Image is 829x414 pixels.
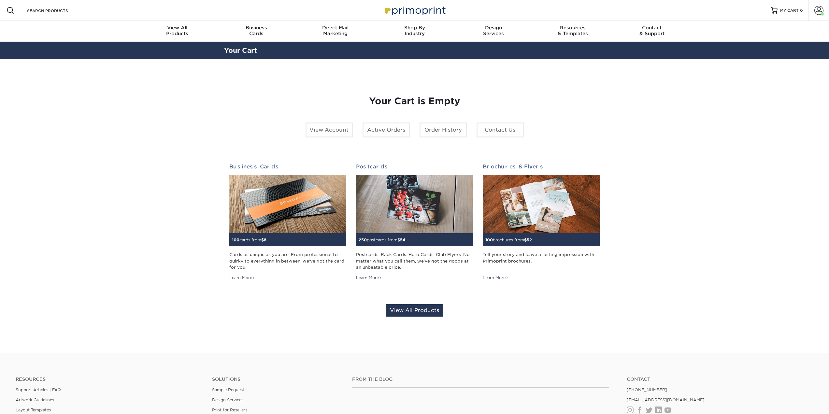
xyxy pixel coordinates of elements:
a: Contact Us [477,122,524,137]
div: & Templates [533,25,612,36]
img: Brochures & Flyers [483,175,600,234]
a: BusinessCards [217,21,296,42]
h4: From the Blog [352,377,609,382]
a: Layout Templates [16,407,51,412]
span: 250 [359,237,367,242]
a: View Account [306,122,353,137]
span: Resources [533,25,612,31]
a: Contact& Support [612,21,692,42]
span: View All [138,25,217,31]
span: Shop By [375,25,454,31]
a: Shop ByIndustry [375,21,454,42]
h2: Business Cards [229,164,346,170]
h4: Solutions [212,377,342,382]
a: Resources& Templates [533,21,612,42]
h1: Your Cart is Empty [229,96,600,107]
div: Learn More [356,275,382,281]
a: Sample Request [212,387,244,392]
input: SEARCH PRODUCTS..... [26,7,90,14]
a: Print for Resellers [212,407,247,412]
small: cards from [232,237,266,242]
span: 8 [264,237,266,242]
span: MY CART [780,8,799,13]
div: & Support [612,25,692,36]
div: Services [454,25,533,36]
span: $ [524,237,527,242]
h4: Resources [16,377,202,382]
h2: Postcards [356,164,473,170]
img: Postcards [356,175,473,234]
div: Industry [375,25,454,36]
div: Marketing [296,25,375,36]
img: Business Cards [229,175,346,234]
a: [PHONE_NUMBER] [627,387,667,392]
div: Learn More [483,275,508,281]
small: postcards from [359,237,406,242]
span: 52 [527,237,532,242]
div: Learn More [229,275,255,281]
div: Cards as unique as you are. From professional to quirky to everything in between, we've got the c... [229,251,346,270]
h2: Brochures & Flyers [483,164,600,170]
span: Business [217,25,296,31]
small: brochures from [485,237,532,242]
a: Business Cards 100cards from$8 Cards as unique as you are. From professional to quirky to everyth... [229,164,346,281]
span: 54 [400,237,406,242]
span: Direct Mail [296,25,375,31]
span: Contact [612,25,692,31]
a: Contact [627,377,813,382]
a: Direct MailMarketing [296,21,375,42]
div: Cards [217,25,296,36]
a: View All Products [386,304,443,317]
div: Products [138,25,217,36]
a: Order History [420,122,467,137]
a: Brochures & Flyers 100brochures from$52 Tell your story and leave a lasting impression with Primo... [483,164,600,281]
span: 0 [800,8,803,13]
span: Design [454,25,533,31]
span: $ [261,237,264,242]
span: 100 [485,237,493,242]
a: View AllProducts [138,21,217,42]
div: Tell your story and leave a lasting impression with Primoprint brochures. [483,251,600,270]
a: Active Orders [363,122,410,137]
span: 100 [232,237,239,242]
img: Primoprint [382,3,447,17]
span: $ [397,237,400,242]
a: [EMAIL_ADDRESS][DOMAIN_NAME] [627,397,705,402]
a: Artwork Guidelines [16,397,54,402]
div: Postcards. Rack Cards. Hero Cards. Club Flyers. No matter what you call them, we've got the goods... [356,251,473,270]
a: Postcards 250postcards from$54 Postcards. Rack Cards. Hero Cards. Club Flyers. No matter what you... [356,164,473,281]
a: Support Articles | FAQ [16,387,61,392]
a: Your Cart [224,47,257,54]
a: Design Services [212,397,243,402]
a: DesignServices [454,21,533,42]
